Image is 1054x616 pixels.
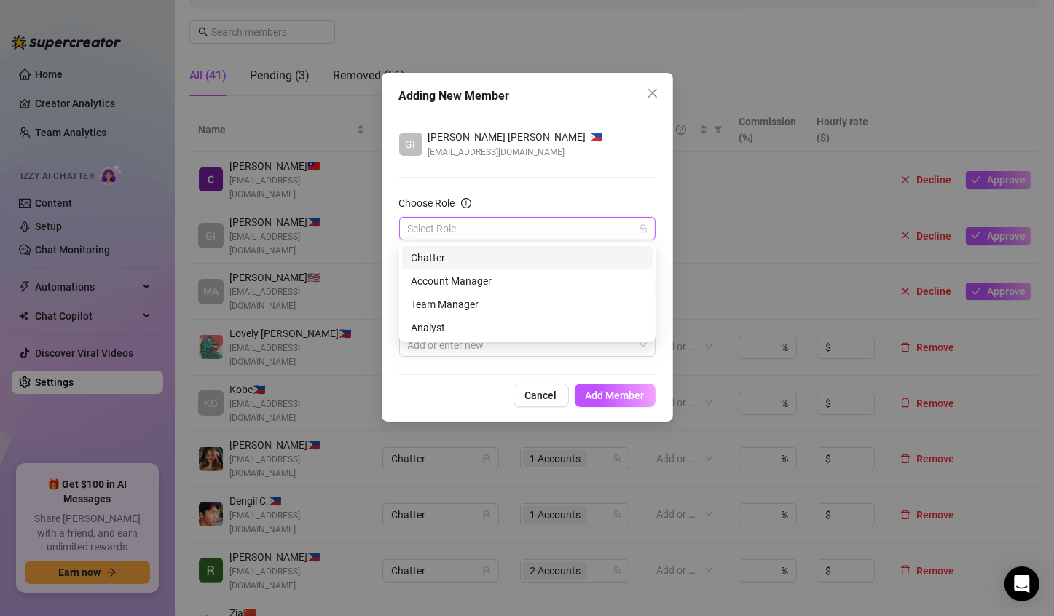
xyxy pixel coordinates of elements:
[1004,566,1039,601] div: Open Intercom Messenger
[461,198,471,208] span: info-circle
[411,320,644,336] div: Analyst
[402,316,653,339] div: Analyst
[399,87,656,105] div: Adding New Member
[399,195,455,211] div: Choose Role
[411,250,644,266] div: Chatter
[641,87,664,99] span: Close
[402,269,653,293] div: Account Manager
[402,293,653,316] div: Team Manager
[428,129,586,145] span: [PERSON_NAME] [PERSON_NAME]
[586,390,645,401] span: Add Member
[411,296,644,312] div: Team Manager
[647,87,658,99] span: close
[411,273,644,289] div: Account Manager
[514,384,569,407] button: Cancel
[428,129,603,145] div: 🇵🇭
[402,246,653,269] div: Chatter
[406,136,416,152] span: GI
[428,145,603,159] span: [EMAIL_ADDRESS][DOMAIN_NAME]
[639,224,648,233] span: lock
[525,390,557,401] span: Cancel
[641,82,664,105] button: Close
[575,384,656,407] button: Add Member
